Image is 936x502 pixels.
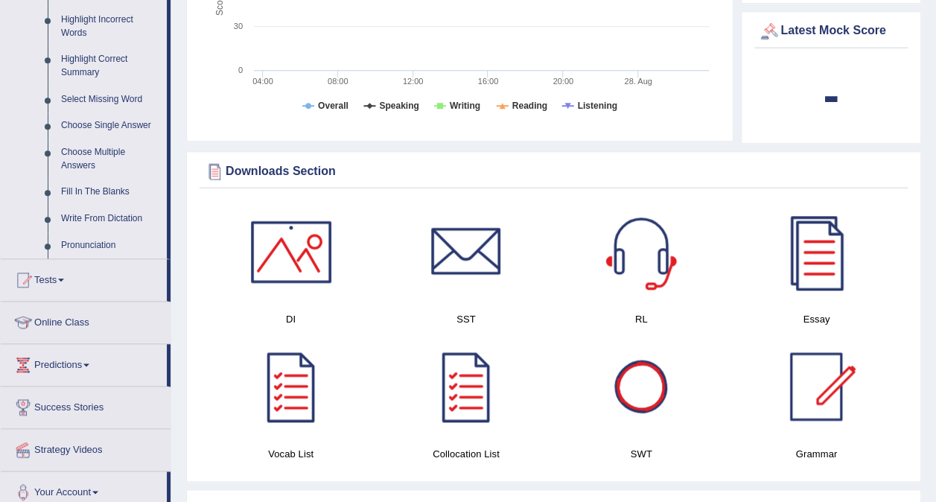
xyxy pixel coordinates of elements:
b: - [823,68,839,122]
h4: DI [211,311,371,327]
div: Latest Mock Score [758,20,904,42]
text: 30 [234,22,243,31]
text: 08:00 [328,77,348,86]
h4: Grammar [736,446,897,462]
tspan: Reading [512,101,547,111]
tspan: Speaking [379,101,418,111]
a: Highlight Correct Summary [54,46,167,86]
tspan: Listening [578,101,617,111]
tspan: Writing [450,101,480,111]
div: Downloads Section [203,160,904,182]
a: Select Missing Word [54,86,167,113]
h4: Essay [736,311,897,327]
h4: Vocab List [211,446,371,462]
a: Pronunciation [54,232,167,259]
a: Highlight Incorrect Words [54,7,167,46]
a: Choose Single Answer [54,112,167,139]
text: 20:00 [553,77,573,86]
a: Write From Dictation [54,206,167,232]
a: Success Stories [1,387,171,424]
tspan: 28. Aug [624,77,652,86]
text: 16:00 [478,77,499,86]
h4: RL [561,311,722,327]
h4: Collocation List [386,446,546,462]
a: Fill In The Blanks [54,179,167,206]
text: 12:00 [403,77,424,86]
a: Choose Multiple Answers [54,139,167,179]
h4: SST [386,311,546,327]
a: Predictions [1,344,167,381]
text: 0 [238,66,243,74]
a: Online Class [1,302,171,339]
text: 04:00 [252,77,273,86]
a: Tests [1,259,167,296]
tspan: Overall [318,101,348,111]
a: Strategy Videos [1,429,171,466]
h4: SWT [561,446,722,462]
